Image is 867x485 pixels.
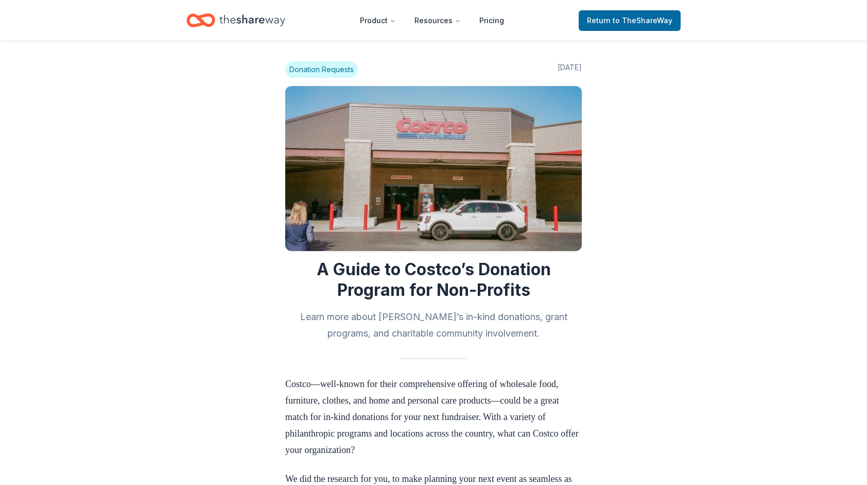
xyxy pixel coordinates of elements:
h2: Learn more about [PERSON_NAME]’s in-kind donations, grant programs, and charitable community invo... [285,309,582,342]
a: Home [186,8,285,32]
a: Returnto TheShareWay [579,10,681,31]
span: Return [587,14,672,27]
button: Product [352,10,404,31]
span: to TheShareWay [613,16,672,25]
span: Donation Requests [285,61,358,78]
img: Image for A Guide to Costco’s Donation Program for Non-Profits [285,86,582,251]
h1: A Guide to Costco’s Donation Program for Non-Profits [285,259,582,300]
a: Pricing [471,10,512,31]
p: Costco—well-known for their comprehensive offering of wholesale food, furniture, clothes, and hom... [285,376,582,458]
button: Resources [406,10,469,31]
span: [DATE] [558,61,582,78]
nav: Main [352,8,512,32]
